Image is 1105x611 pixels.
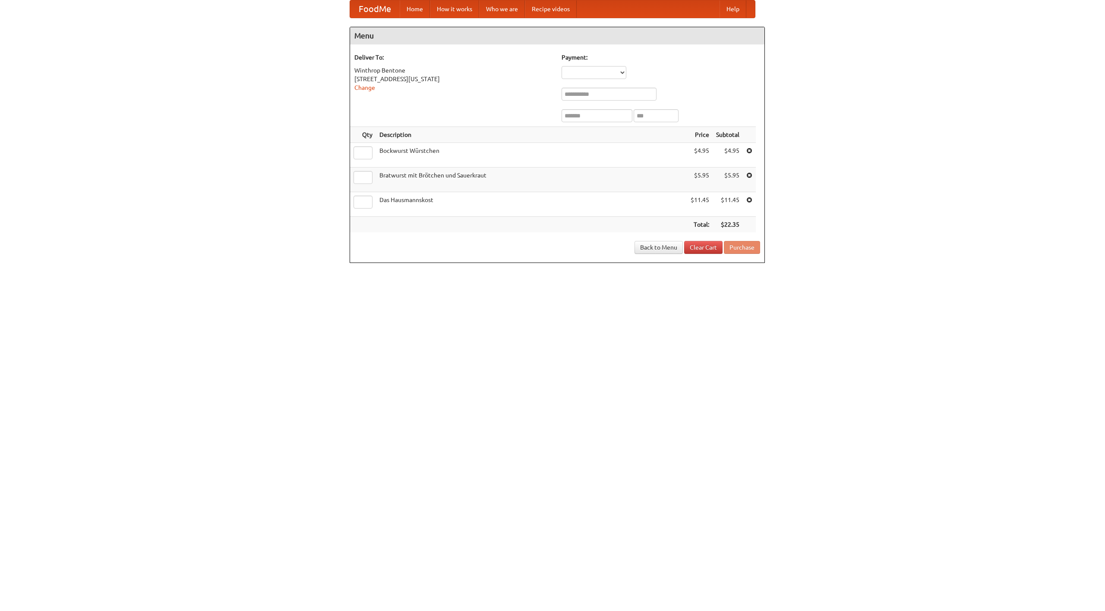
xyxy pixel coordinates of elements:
[562,53,760,62] h5: Payment:
[350,27,764,44] h4: Menu
[635,241,683,254] a: Back to Menu
[525,0,577,18] a: Recipe videos
[350,127,376,143] th: Qty
[354,66,553,75] div: Winthrop Bentone
[687,127,713,143] th: Price
[430,0,479,18] a: How it works
[376,127,687,143] th: Description
[350,0,400,18] a: FoodMe
[354,53,553,62] h5: Deliver To:
[354,84,375,91] a: Change
[724,241,760,254] button: Purchase
[713,143,743,168] td: $4.95
[713,168,743,192] td: $5.95
[713,127,743,143] th: Subtotal
[684,241,723,254] a: Clear Cart
[376,168,687,192] td: Bratwurst mit Brötchen und Sauerkraut
[687,143,713,168] td: $4.95
[687,217,713,233] th: Total:
[687,168,713,192] td: $5.95
[479,0,525,18] a: Who we are
[687,192,713,217] td: $11.45
[354,75,553,83] div: [STREET_ADDRESS][US_STATE]
[400,0,430,18] a: Home
[713,217,743,233] th: $22.35
[720,0,746,18] a: Help
[376,143,687,168] td: Bockwurst Würstchen
[376,192,687,217] td: Das Hausmannskost
[713,192,743,217] td: $11.45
